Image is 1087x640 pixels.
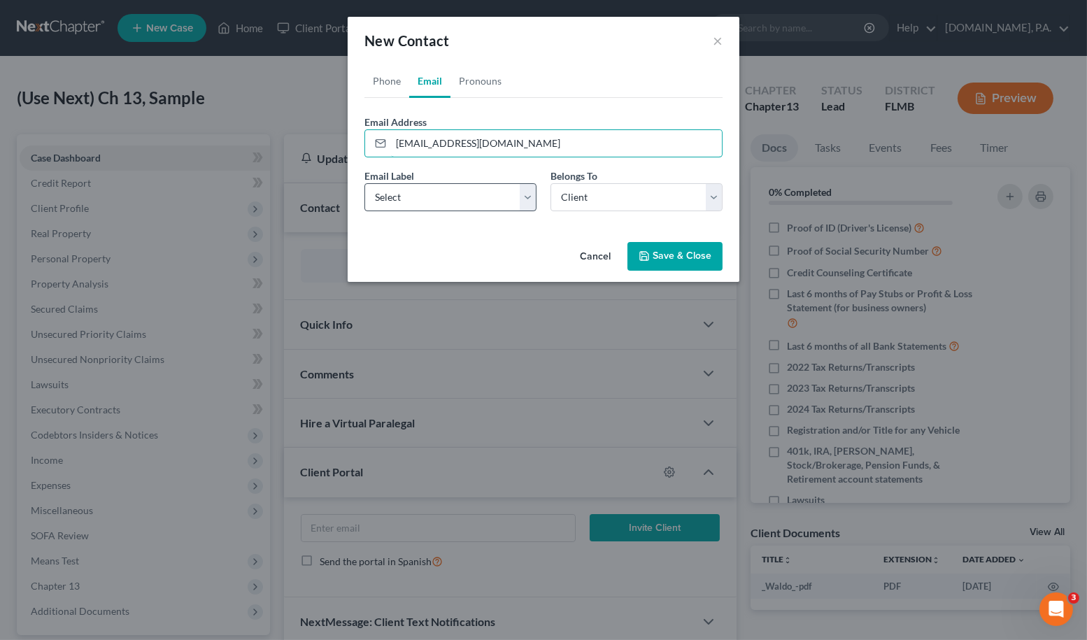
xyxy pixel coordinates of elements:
[627,242,723,271] button: Save & Close
[391,130,722,157] input: Email Address
[1039,592,1073,626] iframe: Intercom live chat
[409,64,450,98] a: Email
[364,32,449,49] span: New Contact
[713,32,723,49] button: ×
[1068,592,1079,604] span: 3
[364,169,414,183] label: Email Label
[364,115,427,129] label: Email Address
[569,243,622,271] button: Cancel
[550,170,597,182] span: Belongs To
[364,64,409,98] a: Phone
[450,64,510,98] a: Pronouns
